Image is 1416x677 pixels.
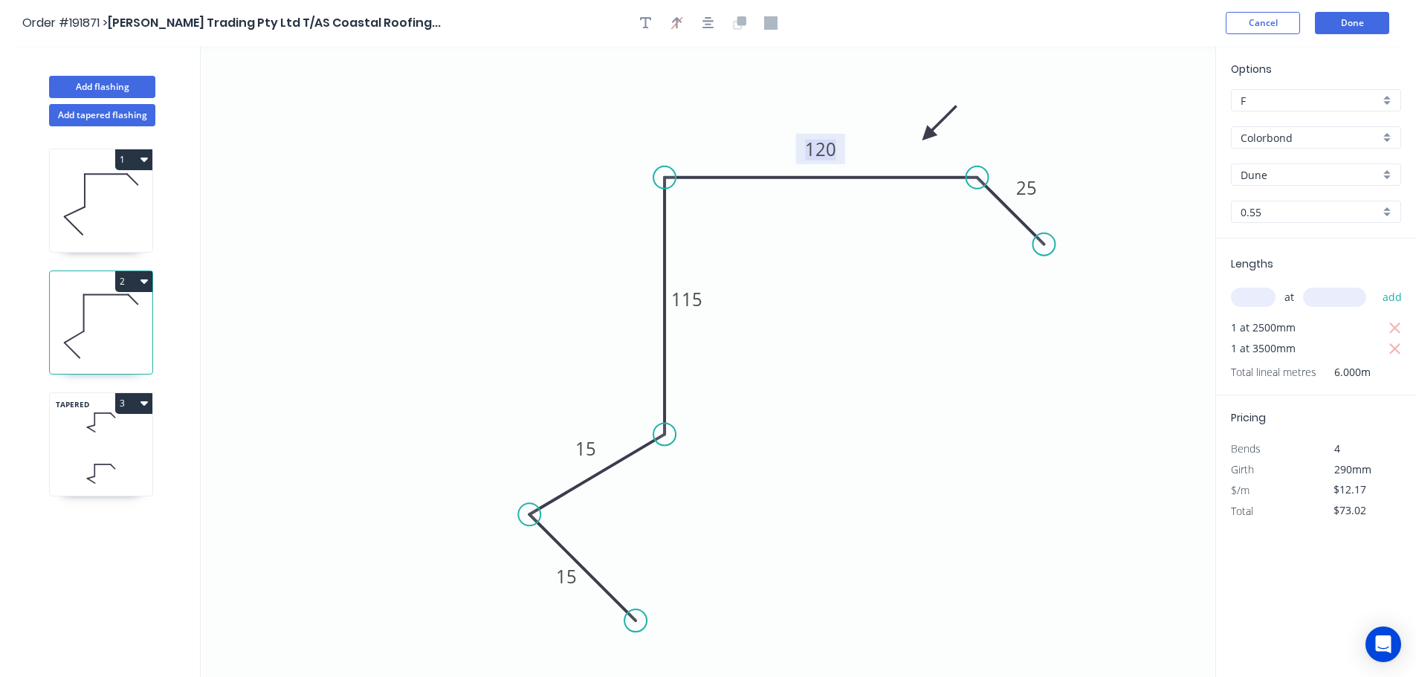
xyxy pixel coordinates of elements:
[115,271,152,292] button: 2
[1375,285,1410,310] button: add
[22,14,108,31] span: Order #191871 >
[1231,62,1272,77] span: Options
[115,393,152,414] button: 3
[671,287,702,311] tspan: 115
[1241,204,1380,220] input: Thickness
[1365,626,1401,662] div: Open Intercom Messenger
[1315,12,1389,34] button: Done
[201,46,1215,677] svg: 0
[1231,317,1296,338] span: 1 at 2500mm
[556,564,577,589] tspan: 15
[1226,12,1300,34] button: Cancel
[1231,483,1249,497] span: $/m
[1231,441,1261,456] span: Bends
[1241,130,1380,146] input: Material
[1231,410,1266,425] span: Pricing
[1231,504,1253,518] span: Total
[1231,338,1296,359] span: 1 at 3500mm
[1241,167,1380,183] input: Colour
[115,149,152,170] button: 1
[1231,462,1254,476] span: Girth
[49,104,155,126] button: Add tapered flashing
[805,137,836,161] tspan: 120
[108,14,441,31] span: [PERSON_NAME] Trading Pty Ltd T/AS Coastal Roofing...
[1016,175,1037,200] tspan: 25
[1231,362,1316,383] span: Total lineal metres
[575,436,596,461] tspan: 15
[1334,441,1340,456] span: 4
[1231,256,1273,271] span: Lengths
[49,76,155,98] button: Add flashing
[1284,287,1294,308] span: at
[1241,93,1380,108] input: Price level
[1316,362,1371,383] span: 6.000m
[1334,462,1371,476] span: 290mm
